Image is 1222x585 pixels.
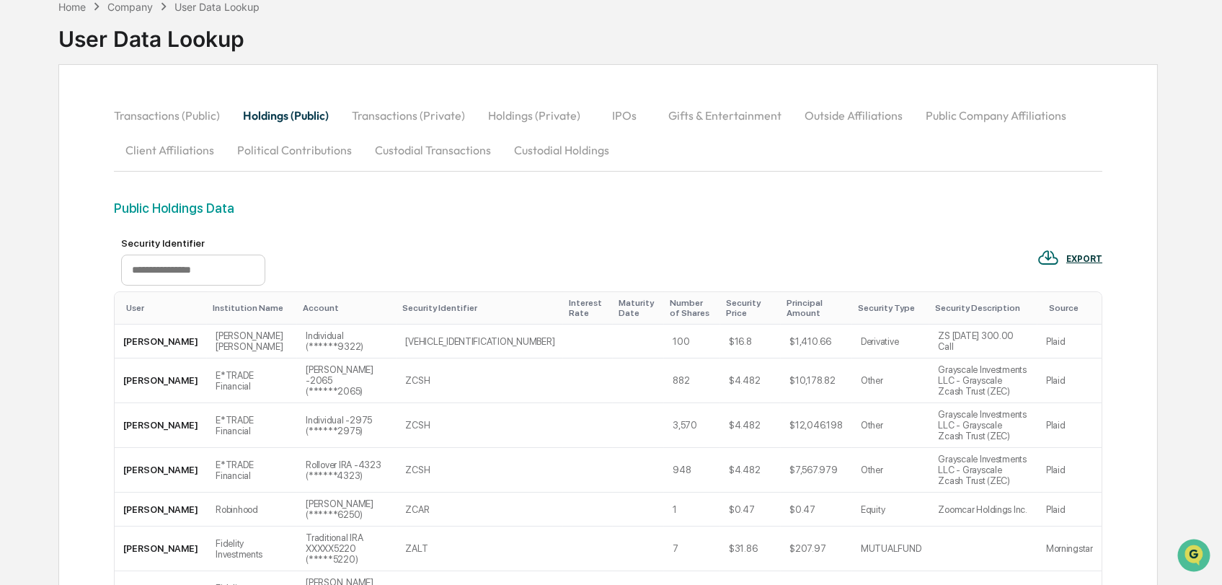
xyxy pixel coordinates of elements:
a: 🔎Data Lookup [9,203,97,229]
button: Public Company Affiliations [914,98,1078,133]
td: 1 [664,493,720,527]
button: Transactions (Public) [114,98,231,133]
button: Custodial Transactions [363,133,502,167]
td: $1,410.66 [781,325,852,359]
div: secondary tabs example [114,98,1102,167]
div: User Data Lookup [58,14,260,52]
td: $0.47 [781,493,852,527]
button: IPOs [592,98,657,133]
td: Grayscale Investments LLC - Grayscale Zcash Trust (ZEC) [929,403,1037,448]
td: ZCSH [397,359,563,403]
iframe: Open customer support [1176,537,1215,576]
td: ZCSH [397,403,563,448]
div: EXPORT [1066,254,1102,264]
button: Outside Affiliations [793,98,914,133]
div: 🖐️ [14,183,26,195]
button: Holdings (Public) [231,98,340,133]
td: Equity [852,493,929,527]
td: 100 [664,325,720,359]
td: ZALT [397,527,563,571]
td: $4.482 [720,403,781,448]
td: [PERSON_NAME] [PERSON_NAME] [207,325,297,359]
div: We're available if you need us! [49,125,182,136]
td: E*TRADE Financial [207,359,297,403]
td: [PERSON_NAME] [115,403,207,448]
td: Fidelity Investments [207,527,297,571]
td: MUTUALFUND [852,527,929,571]
td: Grayscale Investments LLC - Grayscale Zcash Trust (ZEC) [929,359,1037,403]
button: Holdings (Private) [477,98,592,133]
td: [PERSON_NAME] [115,493,207,527]
a: 🖐️Preclearance [9,176,99,202]
div: Home [58,1,86,13]
td: ZS [DATE] 300.00 Call [929,325,1037,359]
td: [PERSON_NAME] [115,448,207,493]
td: $207.97 [781,527,852,571]
button: Custodial Holdings [502,133,621,167]
td: [PERSON_NAME] [115,325,207,359]
img: EXPORT [1037,247,1059,268]
td: $12,046.198 [781,403,852,448]
td: 948 [664,448,720,493]
td: [PERSON_NAME] [115,359,207,403]
span: Preclearance [29,182,93,196]
div: User Data Lookup [174,1,260,13]
img: 1746055101610-c473b297-6a78-478c-a979-82029cc54cd1 [14,110,40,136]
td: Plaid [1037,325,1102,359]
td: Other [852,448,929,493]
td: Zoomcar Holdings Inc. [929,493,1037,527]
td: 3,570 [664,403,720,448]
td: $16.8 [720,325,781,359]
div: 🔎 [14,211,26,222]
div: Security Identifier [121,237,265,249]
td: Plaid [1037,403,1102,448]
td: ZCSH [397,448,563,493]
td: Traditional IRA XXXXX5220 (*****5220) [297,527,397,571]
button: Start new chat [245,115,262,132]
td: Other [852,359,929,403]
td: Morningstar [1037,527,1102,571]
a: 🗄️Attestations [99,176,185,202]
span: Attestations [119,182,179,196]
td: Derivative [852,325,929,359]
div: Institution Name [213,303,291,313]
a: Powered byPylon [102,244,174,255]
div: Public Holdings Data [114,201,1102,216]
button: Political Contributions [226,133,363,167]
td: Plaid [1037,448,1102,493]
div: User [126,303,201,313]
td: ZCAR [397,493,563,527]
div: Number of Shares [670,298,714,318]
div: Security Description [935,303,1031,313]
td: [PERSON_NAME] -2065 (******2065) [297,359,397,403]
div: Security Price [726,298,775,318]
div: Security Type [858,303,924,313]
div: Source [1049,303,1096,313]
td: $4.482 [720,359,781,403]
td: Robinhood [207,493,297,527]
td: $0.47 [720,493,781,527]
span: Pylon [143,245,174,255]
span: Data Lookup [29,209,91,224]
td: $4.482 [720,448,781,493]
td: Plaid [1037,493,1102,527]
td: Plaid [1037,359,1102,403]
td: [VEHICLE_IDENTIFICATION_NUMBER] [397,325,563,359]
td: Grayscale Investments LLC - Grayscale Zcash Trust (ZEC) [929,448,1037,493]
div: Account [303,303,391,313]
td: $7,567.979 [781,448,852,493]
td: 882 [664,359,720,403]
td: $31.86 [720,527,781,571]
div: Principal Amount [787,298,846,318]
p: How can we help? [14,30,262,53]
button: Transactions (Private) [340,98,477,133]
button: Gifts & Entertainment [657,98,793,133]
div: Interest Rate [569,298,606,318]
div: Security Identifier [402,303,557,313]
td: E*TRADE Financial [207,403,297,448]
td: $10,178.82 [781,359,852,403]
div: 🗄️ [105,183,116,195]
div: Maturity Date [619,298,658,318]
